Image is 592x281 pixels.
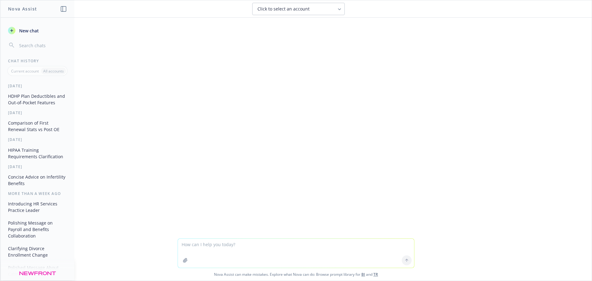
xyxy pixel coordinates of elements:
[1,191,74,196] div: More than a week ago
[6,262,69,279] button: Polished Message About Calm App Access
[6,172,69,188] button: Concise Advice on Infertility Benefits
[18,41,67,50] input: Search chats
[252,3,345,15] button: Click to select an account
[1,83,74,89] div: [DATE]
[6,243,69,260] button: Clarifying Divorce Enrollment Change
[1,137,74,142] div: [DATE]
[3,268,589,281] span: Nova Assist can make mistakes. Explore what Nova can do: Browse prompt library for and
[1,164,74,169] div: [DATE]
[8,6,37,12] h1: Nova Assist
[6,218,69,241] button: Polishing Message on Payroll and Benefits Collaboration
[361,272,365,277] a: BI
[11,68,39,74] p: Current account
[43,68,64,74] p: All accounts
[257,6,310,12] span: Click to select an account
[373,272,378,277] a: TR
[1,110,74,115] div: [DATE]
[6,25,69,36] button: New chat
[6,145,69,162] button: HIPAA Training Requirements Clarification
[1,58,74,64] div: Chat History
[18,27,39,34] span: New chat
[6,118,69,134] button: Comparison of First Renewal Stats vs Post OE
[6,91,69,108] button: HDHP Plan Deductibles and Out-of-Pocket Features
[6,199,69,215] button: Introducing HR Services Practice Leader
